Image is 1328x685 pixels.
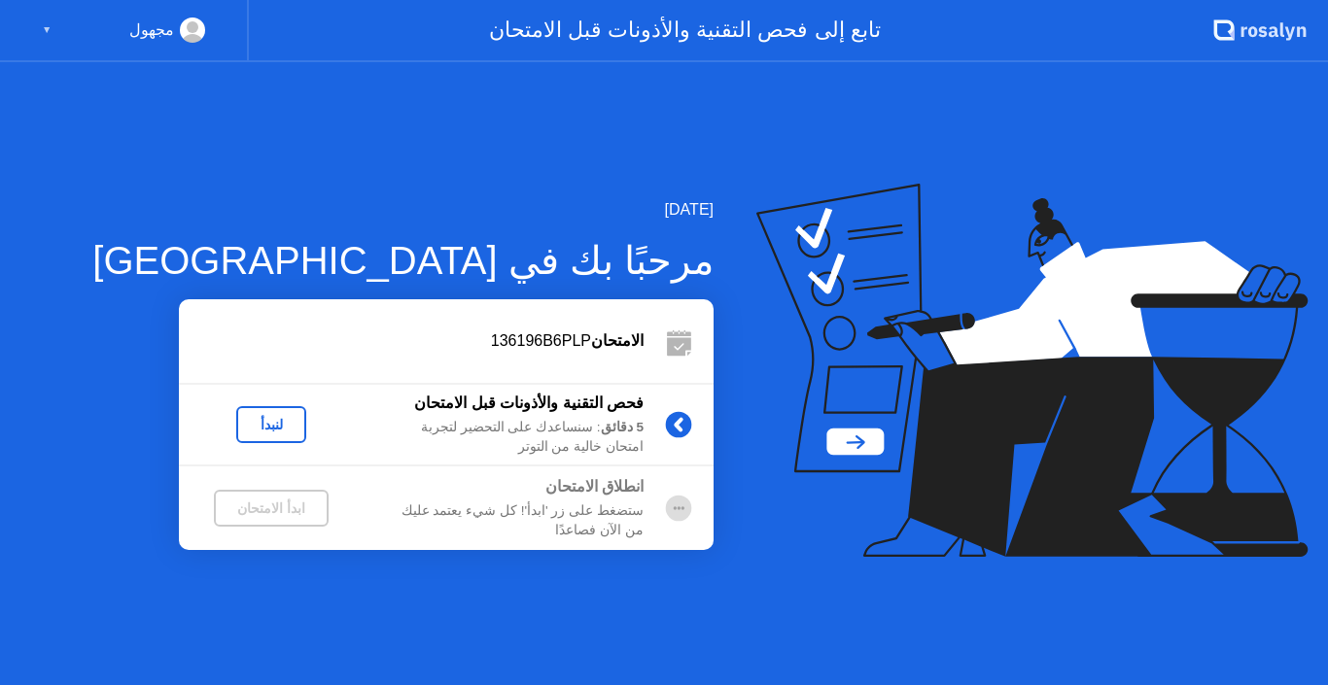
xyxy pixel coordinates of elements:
div: ▼ [42,17,52,43]
div: ستضغط على زر 'ابدأ'! كل شيء يعتمد عليك من الآن فصاعدًا [364,501,644,541]
div: : سنساعدك على التحضير لتجربة امتحان خالية من التوتر [364,418,644,458]
div: 136196B6PLP [179,329,644,353]
div: ابدأ الامتحان [222,500,321,516]
div: مرحبًا بك في [GEOGRAPHIC_DATA] [92,231,714,290]
div: [DATE] [92,198,714,222]
b: الامتحان [591,332,644,349]
div: لنبدأ [244,417,298,432]
button: لنبدأ [236,406,306,443]
button: ابدأ الامتحان [214,490,329,527]
b: فحص التقنية والأذونات قبل الامتحان [414,394,644,411]
b: انطلاق الامتحان [545,478,644,495]
div: مجهول [129,17,174,43]
b: 5 دقائق [601,420,644,434]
